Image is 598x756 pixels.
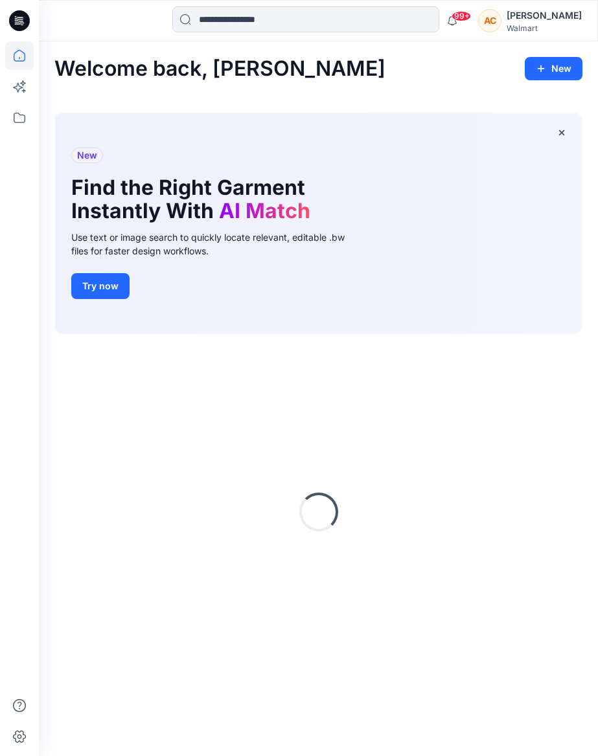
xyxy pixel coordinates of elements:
div: AC [478,9,501,32]
div: Walmart [507,23,582,33]
span: New [77,148,97,163]
span: 99+ [452,11,471,21]
h2: Welcome back, [PERSON_NAME] [54,57,385,81]
h1: Find the Right Garment Instantly With [71,176,343,223]
button: Try now [71,273,130,299]
div: Use text or image search to quickly locate relevant, editable .bw files for faster design workflows. [71,230,363,258]
div: [PERSON_NAME] [507,8,582,23]
button: New [525,57,582,80]
span: AI Match [219,198,310,223]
